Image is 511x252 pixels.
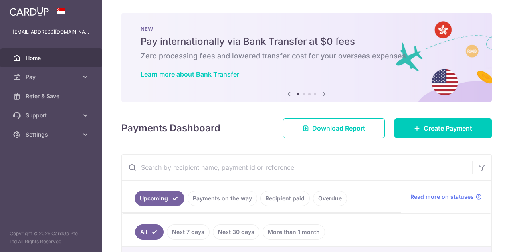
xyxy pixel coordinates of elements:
[283,118,385,138] a: Download Report
[263,224,325,240] a: More than 1 month
[13,28,89,36] p: [EMAIL_ADDRESS][DOMAIN_NAME]
[260,191,310,206] a: Recipient paid
[410,193,482,201] a: Read more on statuses
[26,73,78,81] span: Pay
[188,191,257,206] a: Payments on the way
[135,224,164,240] a: All
[26,92,78,100] span: Refer & Save
[135,191,184,206] a: Upcoming
[121,121,220,135] h4: Payments Dashboard
[26,111,78,119] span: Support
[26,131,78,139] span: Settings
[213,224,259,240] a: Next 30 days
[141,35,473,48] h5: Pay internationally via Bank Transfer at $0 fees
[394,118,492,138] a: Create Payment
[141,51,473,61] h6: Zero processing fees and lowered transfer cost for your overseas expenses
[141,70,239,78] a: Learn more about Bank Transfer
[10,6,49,16] img: CardUp
[121,13,492,102] img: Bank transfer banner
[424,123,472,133] span: Create Payment
[410,193,474,201] span: Read more on statuses
[26,54,78,62] span: Home
[122,155,472,180] input: Search by recipient name, payment id or reference
[167,224,210,240] a: Next 7 days
[141,26,473,32] p: NEW
[313,191,347,206] a: Overdue
[312,123,365,133] span: Download Report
